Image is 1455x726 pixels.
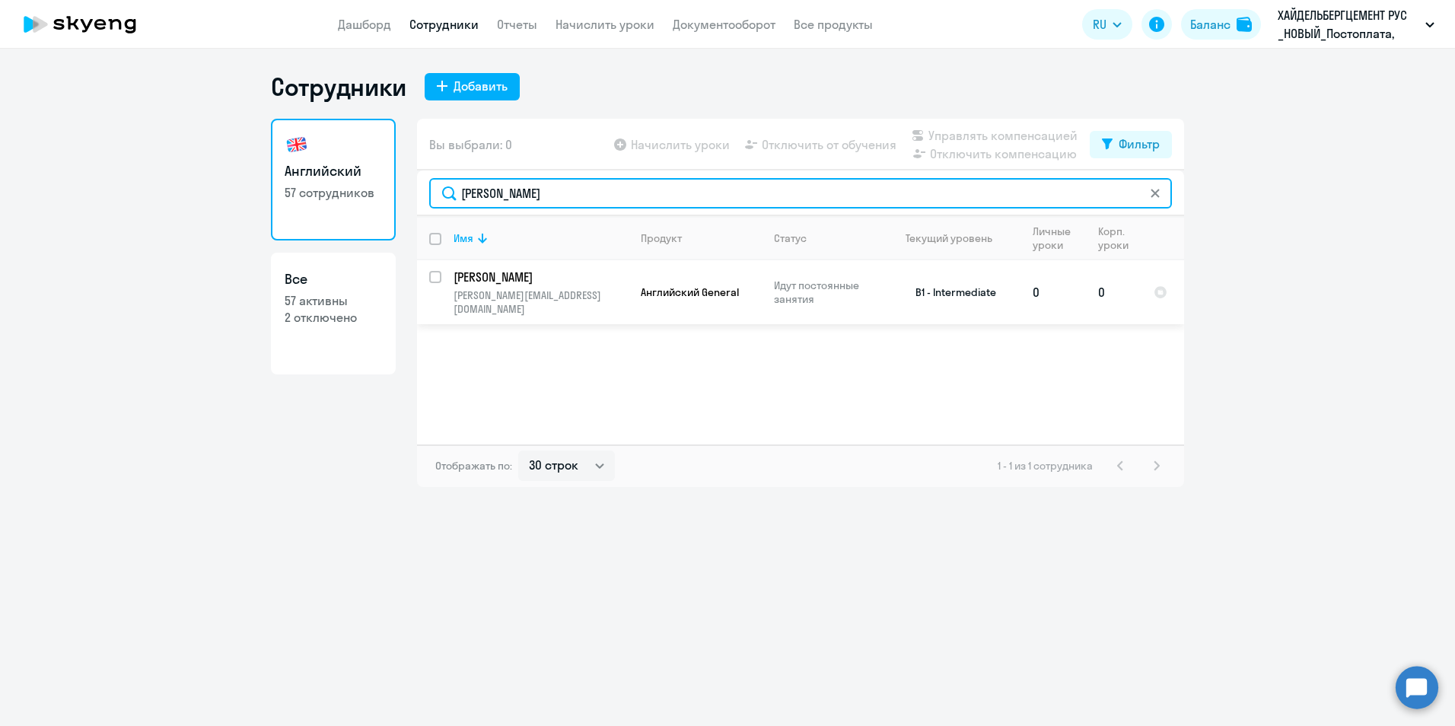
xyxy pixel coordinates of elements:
span: RU [1093,15,1106,33]
span: 1 - 1 из 1 сотрудника [998,459,1093,473]
div: Корп. уроки [1098,224,1141,252]
div: Имя [454,231,628,245]
input: Поиск по имени, email, продукту или статусу [429,178,1172,209]
div: Личные уроки [1033,224,1085,252]
a: Начислить уроки [556,17,654,32]
p: Идут постоянные занятия [774,279,878,306]
a: [PERSON_NAME] [454,269,628,285]
div: Статус [774,231,807,245]
p: 57 активны [285,292,382,309]
td: 0 [1086,260,1141,324]
div: Имя [454,231,473,245]
a: Документооборот [673,17,775,32]
h3: Все [285,269,382,289]
p: 57 сотрудников [285,184,382,201]
h1: Сотрудники [271,72,406,102]
button: RU [1082,9,1132,40]
button: Фильтр [1090,131,1172,158]
div: Текущий уровень [906,231,992,245]
button: Балансbalance [1181,9,1261,40]
div: Корп. уроки [1098,224,1131,252]
div: Баланс [1190,15,1231,33]
div: Статус [774,231,878,245]
p: ХАЙДЕЛЬБЕРГЦЕМЕНТ РУС _НОВЫЙ_Постоплата, ХАЙДЕЛЬБЕРГЦЕМЕНТ РУС, ООО [1278,6,1419,43]
img: balance [1237,17,1252,32]
td: 0 [1020,260,1086,324]
p: 2 отключено [285,309,382,326]
div: Личные уроки [1033,224,1075,252]
a: Все57 активны2 отключено [271,253,396,374]
div: Продукт [641,231,682,245]
h3: Английский [285,161,382,181]
div: Текущий уровень [891,231,1020,245]
a: Сотрудники [409,17,479,32]
button: ХАЙДЕЛЬБЕРГЦЕМЕНТ РУС _НОВЫЙ_Постоплата, ХАЙДЕЛЬБЕРГЦЕМЕНТ РУС, ООО [1270,6,1442,43]
a: Все продукты [794,17,873,32]
div: Добавить [454,77,508,95]
div: Фильтр [1119,135,1160,153]
p: [PERSON_NAME] [454,269,626,285]
a: Дашборд [338,17,391,32]
button: Добавить [425,73,520,100]
span: Английский General [641,285,739,299]
div: Продукт [641,231,761,245]
img: english [285,132,309,157]
span: Вы выбрали: 0 [429,135,512,154]
span: Отображать по: [435,459,512,473]
a: Отчеты [497,17,537,32]
a: Английский57 сотрудников [271,119,396,240]
p: [PERSON_NAME][EMAIL_ADDRESS][DOMAIN_NAME] [454,288,628,316]
td: B1 - Intermediate [879,260,1020,324]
